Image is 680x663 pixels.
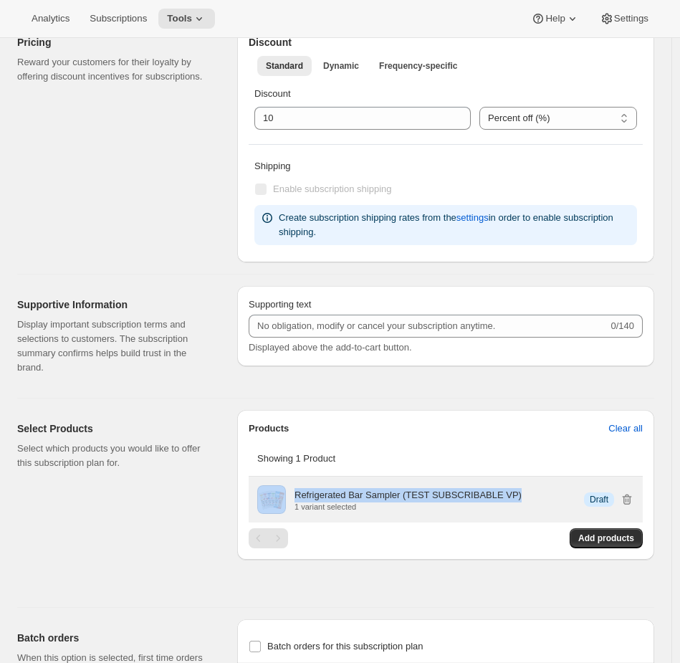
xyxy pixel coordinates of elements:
[90,13,147,24] span: Subscriptions
[590,494,608,505] span: Draft
[279,212,613,237] span: Create subscription shipping rates from the in order to enable subscription shipping.
[323,60,359,72] span: Dynamic
[448,206,497,229] button: settings
[249,528,288,548] nav: Pagination
[249,35,643,49] h2: Discount
[249,299,311,310] span: Supporting text
[17,35,214,49] h2: Pricing
[614,13,648,24] span: Settings
[17,55,214,84] p: Reward your customers for their loyalty by offering discount incentives for subscriptions.
[578,533,634,544] span: Add products
[254,87,637,101] p: Discount
[254,159,637,173] p: Shipping
[17,421,214,436] h2: Select Products
[570,528,643,548] button: Add products
[273,183,392,194] span: Enable subscription shipping
[294,488,522,502] p: Refrigerated Bar Sampler (TEST SUBSCRIBABLE VP)
[17,297,214,312] h2: Supportive Information
[17,442,214,470] p: Select which products you would like to offer this subscription plan for.
[257,485,286,514] img: Refrigerated Bar Sampler (TEST SUBSCRIBABLE VP)
[158,9,215,29] button: Tools
[249,342,412,353] span: Displayed above the add-to-cart button.
[608,421,643,436] span: Clear all
[254,107,449,130] input: 10
[294,502,522,511] p: 1 variant selected
[591,9,657,29] button: Settings
[266,60,303,72] span: Standard
[545,13,565,24] span: Help
[600,417,651,440] button: Clear all
[249,315,608,338] input: No obligation, modify or cancel your subscription anytime.
[267,641,423,652] span: Batch orders for this subscription plan
[17,318,214,375] p: Display important subscription terms and selections to customers. The subscription summary confir...
[32,13,70,24] span: Analytics
[456,211,489,225] span: settings
[257,453,335,464] span: Showing 1 Product
[81,9,155,29] button: Subscriptions
[522,9,588,29] button: Help
[17,631,214,645] h2: Batch orders
[23,9,78,29] button: Analytics
[249,421,289,436] p: Products
[167,13,192,24] span: Tools
[379,60,457,72] span: Frequency-specific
